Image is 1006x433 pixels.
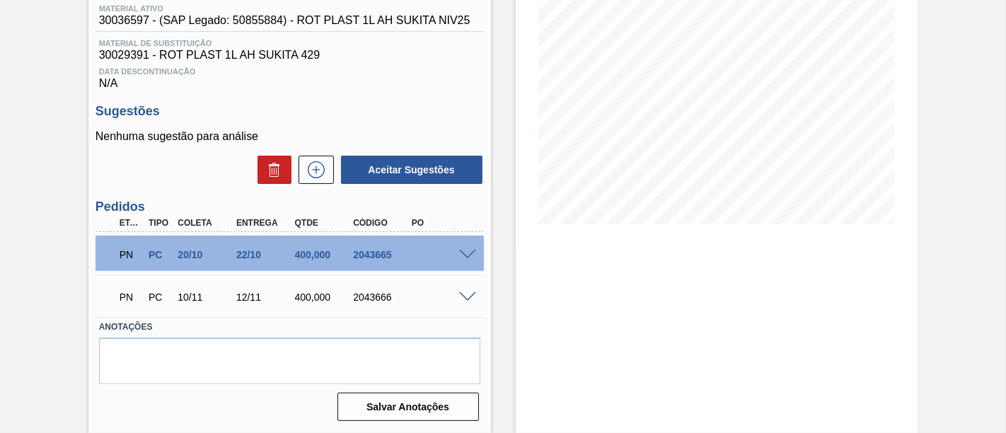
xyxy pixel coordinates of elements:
div: Excluir Sugestões [250,156,291,184]
h3: Pedidos [96,200,484,214]
span: Material ativo [99,4,470,13]
div: Pedido de Compra [145,291,173,303]
span: Data Descontinuação [99,67,480,76]
div: Nova sugestão [291,156,334,184]
div: 12/11/2025 [233,291,296,303]
div: Pedido de Compra [145,249,173,260]
span: Material de Substituição [99,39,480,47]
div: 10/11/2025 [174,291,238,303]
p: PN [120,249,141,260]
div: Tipo [145,218,173,228]
div: PO [408,218,472,228]
div: 400,000 [291,249,355,260]
button: Salvar Anotações [337,393,479,421]
div: 22/10/2025 [233,249,296,260]
p: Nenhuma sugestão para análise [96,130,484,143]
div: Coleta [174,218,238,228]
label: Anotações [99,317,480,337]
div: Etapa [116,218,144,228]
div: N/A [96,62,484,90]
div: Entrega [233,218,296,228]
div: 20/10/2025 [174,249,238,260]
p: PN [120,291,141,303]
div: Código [349,218,413,228]
div: Pedido em Negociação [116,282,144,313]
button: Aceitar Sugestões [341,156,482,184]
div: Pedido em Negociação [116,239,144,270]
div: 2043665 [349,249,413,260]
div: 2043666 [349,291,413,303]
span: 30036597 - (SAP Legado: 50855884) - ROT PLAST 1L AH SUKITA NIV25 [99,14,470,27]
h3: Sugestões [96,104,484,119]
div: Aceitar Sugestões [334,154,484,185]
span: 30029391 - ROT PLAST 1L AH SUKITA 429 [99,49,480,62]
div: Qtde [291,218,355,228]
div: 400,000 [291,291,355,303]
